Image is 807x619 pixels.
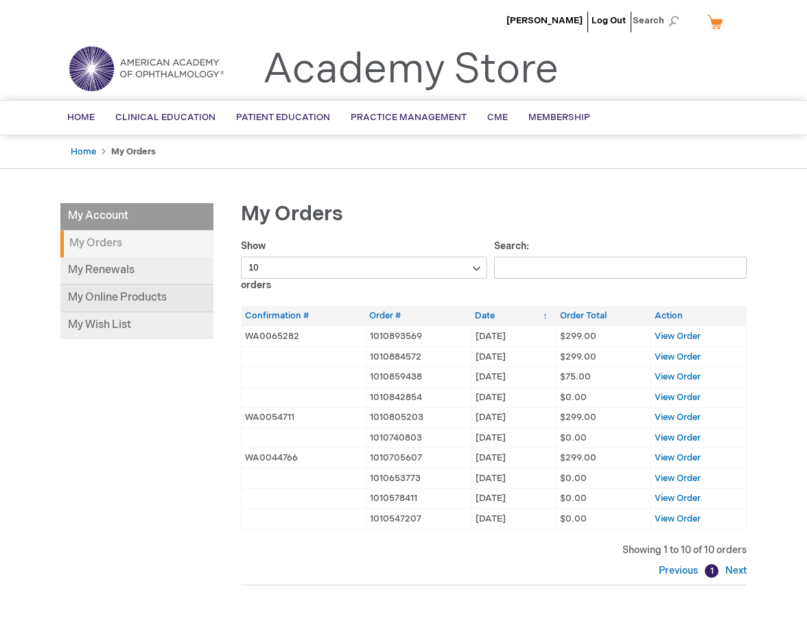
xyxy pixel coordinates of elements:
td: 1010705607 [366,448,471,469]
a: View Order [655,412,701,423]
th: Date: activate to sort column ascending [471,306,557,326]
a: View Order [655,371,701,382]
td: WA0044766 [242,448,366,469]
td: [DATE] [471,367,557,388]
a: Next [722,565,747,576]
td: 1010842854 [366,387,471,408]
th: Order Total: activate to sort column ascending [557,306,651,326]
span: $75.00 [560,371,591,382]
span: Home [67,112,95,123]
span: $299.00 [560,351,596,362]
td: [DATE] [471,428,557,448]
span: Patient Education [236,112,330,123]
td: 1010578411 [366,489,471,509]
span: Search [633,7,685,34]
td: 1010653773 [366,468,471,489]
td: [DATE] [471,387,557,408]
label: Search: [494,240,747,273]
span: $299.00 [560,331,596,342]
input: Search: [494,257,747,279]
span: Practice Management [351,112,467,123]
a: My Wish List [60,312,213,339]
a: My Renewals [60,257,213,285]
strong: My Orders [111,146,156,157]
span: $0.00 [560,493,587,504]
td: 1010805203 [366,408,471,428]
td: [DATE] [471,326,557,347]
td: [DATE] [471,468,557,489]
th: Confirmation #: activate to sort column ascending [242,306,366,326]
a: 1 [705,564,718,578]
strong: My Orders [60,231,213,257]
td: [DATE] [471,347,557,367]
td: 1010893569 [366,326,471,347]
a: View Order [655,331,701,342]
span: $299.00 [560,412,596,423]
a: View Order [655,392,701,403]
th: Order #: activate to sort column ascending [366,306,471,326]
a: Previous [659,565,701,576]
td: 1010859438 [366,367,471,388]
a: View Order [655,351,701,362]
td: WA0065282 [242,326,366,347]
td: [DATE] [471,509,557,530]
td: 1010884572 [366,347,471,367]
span: Clinical Education [115,112,215,123]
a: Log Out [592,15,626,26]
span: $0.00 [560,392,587,403]
a: View Order [655,452,701,463]
td: [DATE] [471,408,557,428]
td: 1010740803 [366,428,471,448]
div: Showing 1 to 10 of 10 orders [241,544,747,557]
span: $0.00 [560,513,587,524]
td: [DATE] [471,448,557,469]
span: $299.00 [560,452,596,463]
td: [DATE] [471,489,557,509]
td: WA0054711 [242,408,366,428]
a: Academy Store [263,45,559,95]
a: Home [71,146,96,157]
a: My Online Products [60,285,213,312]
a: [PERSON_NAME] [506,15,583,26]
span: My Orders [241,202,343,226]
select: Showorders [241,257,487,279]
a: View Order [655,473,701,484]
span: Membership [528,112,590,123]
th: Action: activate to sort column ascending [651,306,747,326]
label: Show orders [241,240,487,291]
a: View Order [655,513,701,524]
td: 1010547207 [366,509,471,530]
span: $0.00 [560,432,587,443]
span: $0.00 [560,473,587,484]
span: CME [487,112,508,123]
a: View Order [655,493,701,504]
a: View Order [655,432,701,443]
